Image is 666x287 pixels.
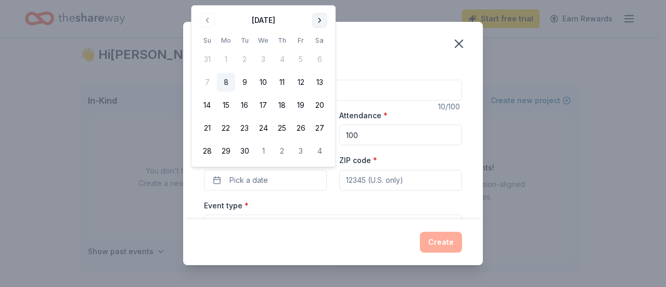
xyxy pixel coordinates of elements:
[252,14,275,27] div: [DATE]
[235,142,254,160] button: 30
[235,96,254,115] button: 16
[204,201,249,211] label: Event type
[254,142,273,160] button: 1
[312,13,327,28] button: Go to next month
[273,73,291,92] button: 11
[216,119,235,138] button: 22
[310,142,329,160] button: 4
[310,73,329,92] button: 13
[291,73,310,92] button: 12
[310,119,329,138] button: 27
[200,13,214,28] button: Go to previous month
[339,155,377,166] label: ZIP code
[438,101,462,113] div: 10 /100
[204,170,327,191] button: Pick a date
[291,142,310,160] button: 3
[254,35,273,46] th: Wednesday
[229,174,268,186] span: Pick a date
[273,35,291,46] th: Thursday
[339,170,462,191] input: 12345 (U.S. only)
[235,35,254,46] th: Tuesday
[216,35,235,46] th: Monday
[198,35,216,46] th: Sunday
[310,35,329,46] th: Saturday
[310,96,329,115] button: 20
[291,119,310,138] button: 26
[198,119,216,138] button: 21
[216,73,235,92] button: 8
[339,110,388,121] label: Attendance
[254,73,273,92] button: 10
[254,119,273,138] button: 24
[216,142,235,160] button: 29
[291,35,310,46] th: Friday
[273,119,291,138] button: 25
[273,142,291,160] button: 2
[291,96,310,115] button: 19
[198,142,216,160] button: 28
[235,73,254,92] button: 9
[216,96,235,115] button: 15
[235,119,254,138] button: 23
[254,96,273,115] button: 17
[198,96,216,115] button: 14
[273,96,291,115] button: 18
[204,215,462,236] button: Select
[339,124,462,145] input: 20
